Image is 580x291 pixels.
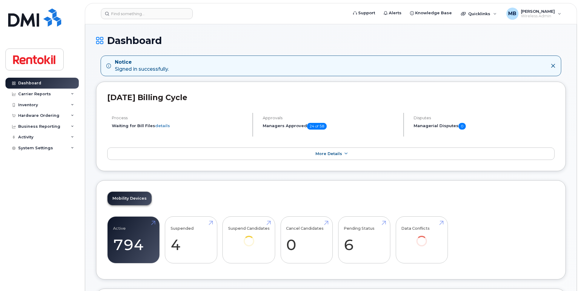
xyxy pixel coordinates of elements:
span: 24 of 58 [307,123,327,130]
strong: Notice [115,59,169,66]
span: More Details [315,151,342,156]
a: Suspended 4 [171,220,212,260]
a: Active 794 [113,220,154,260]
h4: Process [112,116,247,120]
a: Mobility Devices [108,192,152,205]
h2: [DATE] Billing Cycle [107,93,555,102]
div: Signed in successfully. [115,59,169,73]
a: Cancel Candidates 0 [286,220,327,260]
h5: Managers Approved [263,123,398,130]
span: 0 [458,123,466,130]
h5: Managerial Disputes [414,123,555,130]
a: details [155,123,170,128]
h1: Dashboard [96,35,566,46]
a: Pending Status 6 [344,220,385,260]
h4: Disputes [414,116,555,120]
li: Waiting for Bill Files [112,123,247,129]
a: Suspend Candidates [228,220,270,255]
h4: Approvals [263,116,398,120]
a: Data Conflicts [401,220,442,255]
